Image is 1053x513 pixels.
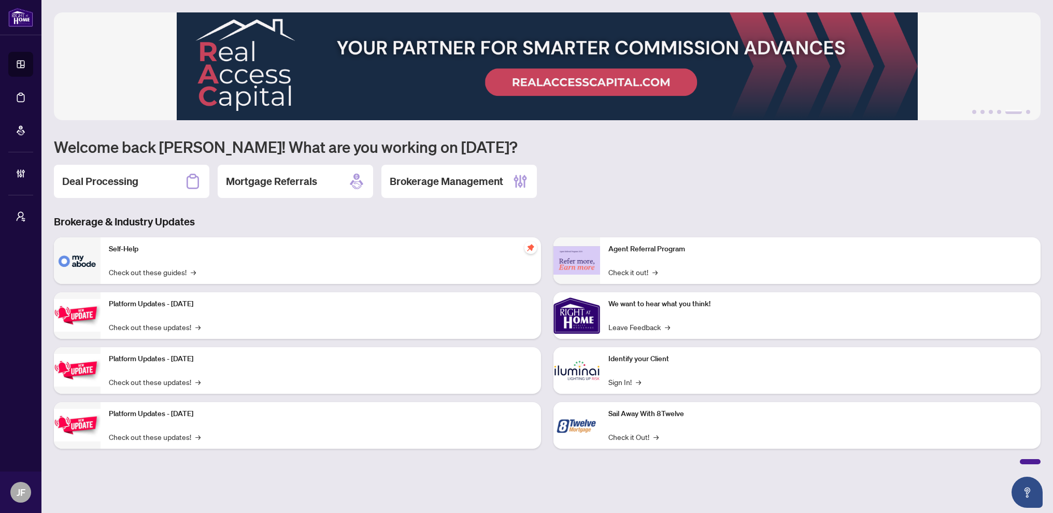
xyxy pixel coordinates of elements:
[109,298,533,310] p: Platform Updates - [DATE]
[54,237,101,284] img: Self-Help
[665,321,670,333] span: →
[62,174,138,189] h2: Deal Processing
[54,137,1041,156] h1: Welcome back [PERSON_NAME]! What are you working on [DATE]?
[195,321,201,333] span: →
[608,408,1032,420] p: Sail Away With 8Twelve
[553,292,600,339] img: We want to hear what you think!
[608,376,641,388] a: Sign In!→
[608,321,670,333] a: Leave Feedback→
[109,376,201,388] a: Check out these updates!→
[653,431,659,443] span: →
[1026,110,1030,114] button: 6
[390,174,503,189] h2: Brokerage Management
[8,8,33,27] img: logo
[109,244,533,255] p: Self-Help
[191,266,196,278] span: →
[608,244,1032,255] p: Agent Referral Program
[226,174,317,189] h2: Mortgage Referrals
[608,266,658,278] a: Check it out!→
[54,215,1041,229] h3: Brokerage & Industry Updates
[997,110,1001,114] button: 4
[54,299,101,332] img: Platform Updates - July 21, 2025
[109,266,196,278] a: Check out these guides!→
[109,353,533,365] p: Platform Updates - [DATE]
[989,110,993,114] button: 3
[636,376,641,388] span: →
[195,376,201,388] span: →
[195,431,201,443] span: →
[16,211,26,222] span: user-switch
[980,110,985,114] button: 2
[608,353,1032,365] p: Identify your Client
[652,266,658,278] span: →
[54,409,101,441] img: Platform Updates - June 23, 2025
[54,12,1041,120] img: Slide 4
[109,431,201,443] a: Check out these updates!→
[972,110,976,114] button: 1
[1005,110,1022,114] button: 5
[17,485,25,500] span: JF
[553,246,600,275] img: Agent Referral Program
[524,241,537,254] span: pushpin
[109,408,533,420] p: Platform Updates - [DATE]
[109,321,201,333] a: Check out these updates!→
[54,354,101,387] img: Platform Updates - July 8, 2025
[1012,477,1043,508] button: Open asap
[608,431,659,443] a: Check it Out!→
[608,298,1032,310] p: We want to hear what you think!
[553,347,600,394] img: Identify your Client
[553,402,600,449] img: Sail Away With 8Twelve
